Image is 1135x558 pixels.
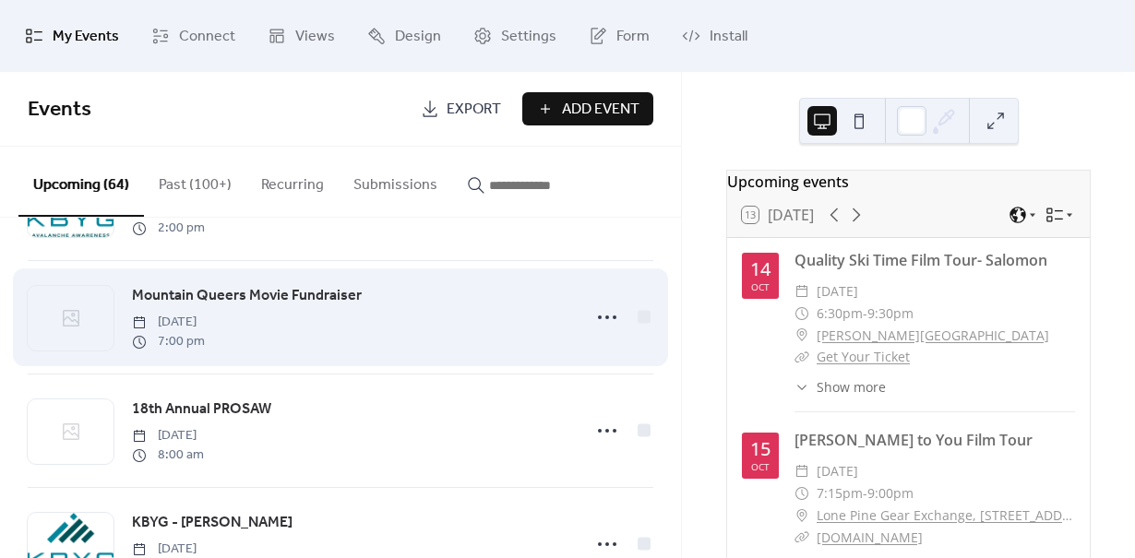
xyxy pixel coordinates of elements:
[794,527,809,549] div: ​
[339,147,452,215] button: Submissions
[501,22,556,52] span: Settings
[817,325,1049,347] a: [PERSON_NAME][GEOGRAPHIC_DATA]
[863,303,867,325] span: -
[132,398,271,421] span: 18th Annual PROSAW
[144,147,246,215] button: Past (100+)
[407,92,515,125] a: Export
[132,398,271,421] a: 18th Annual PROSAW
[867,482,914,505] span: 9:00pm
[817,348,910,365] a: Get Your Ticket
[246,147,339,215] button: Recurring
[132,332,205,351] span: 7:00 pm
[794,460,809,482] div: ​
[460,7,570,65] a: Settings
[137,7,249,65] a: Connect
[575,7,663,65] a: Form
[132,426,204,445] span: [DATE]
[817,460,858,482] span: [DATE]
[353,7,455,65] a: Design
[132,512,293,534] span: KBYG - [PERSON_NAME]
[616,22,650,52] span: Form
[11,7,133,65] a: My Events
[794,346,809,368] div: ​
[794,325,809,347] div: ​
[522,92,653,125] button: Add Event
[53,22,119,52] span: My Events
[710,22,747,52] span: Install
[794,303,809,325] div: ​
[817,280,858,303] span: [DATE]
[867,303,914,325] span: 9:30pm
[18,147,144,217] button: Upcoming (64)
[751,462,770,471] div: Oct
[817,482,863,505] span: 7:15pm
[727,171,1090,193] div: Upcoming events
[817,528,923,546] a: [DOMAIN_NAME]
[794,505,809,527] div: ​
[794,377,809,397] div: ​
[817,377,886,397] span: Show more
[132,219,205,238] span: 2:00 pm
[794,280,809,303] div: ​
[668,7,761,65] a: Install
[447,99,501,121] span: Export
[132,511,293,535] a: KBYG - [PERSON_NAME]
[28,89,91,130] span: Events
[794,250,1047,270] a: Quality Ski Time Film Tour- Salomon
[794,430,1033,450] a: [PERSON_NAME] to You Film Tour
[132,285,362,307] span: Mountain Queers Movie Fundraiser
[395,22,441,52] span: Design
[817,303,863,325] span: 6:30pm
[751,282,770,291] div: Oct
[863,482,867,505] span: -
[295,22,335,52] span: Views
[132,284,362,308] a: Mountain Queers Movie Fundraiser
[817,505,1075,527] a: Lone Pine Gear Exchange, [STREET_ADDRESS]
[750,440,771,458] div: 15
[254,7,349,65] a: Views
[132,445,204,465] span: 8:00 am
[179,22,235,52] span: Connect
[132,313,205,332] span: [DATE]
[562,99,639,121] span: Add Event
[750,260,771,279] div: 14
[794,377,886,397] button: ​Show more
[794,482,809,505] div: ​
